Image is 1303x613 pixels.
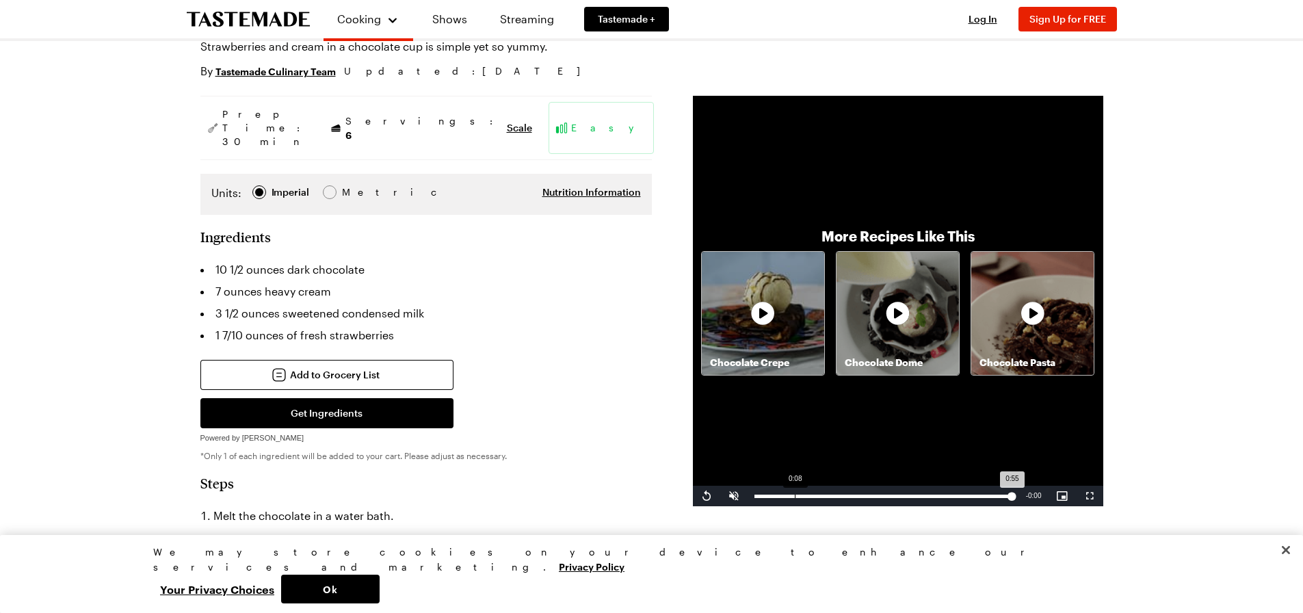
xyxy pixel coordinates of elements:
span: Add to Grocery List [290,368,380,382]
p: Chocolate Dome [837,356,959,369]
h2: Ingredients [200,229,271,245]
p: By [200,63,336,79]
button: Add to Grocery List [200,360,453,390]
span: Servings: [345,114,500,142]
div: Progress Bar [754,495,1012,498]
span: Updated : [DATE] [344,64,594,79]
div: We may store cookies on your device to enhance our services and marketing. [153,545,1138,575]
span: 0:00 [1028,492,1041,499]
p: More Recipes Like This [821,226,975,246]
button: Ok [281,575,380,603]
button: Sign Up for FREE [1018,7,1117,31]
a: Tastemade Culinary Team [215,64,336,79]
a: Chocolate CrepeRecipe image thumbnail [701,251,825,375]
li: 1 7/10 ounces of fresh strawberries [200,324,652,346]
span: Prep Time: 30 min [222,107,307,148]
div: Metric [342,185,371,200]
a: Powered by [PERSON_NAME] [200,430,304,443]
button: Nutrition Information [542,185,641,199]
p: Chocolate Crepe [702,356,824,369]
button: Unmute [720,486,748,506]
button: Replay [693,486,720,506]
span: Log In [969,13,997,25]
span: - [1026,492,1028,499]
span: Metric [342,185,372,200]
div: Imperial Metric [211,185,371,204]
button: Your Privacy Choices [153,575,281,603]
span: 6 [345,128,352,141]
button: Get Ingredients [200,398,453,428]
a: Chocolate DomeRecipe image thumbnail [836,251,960,375]
li: 7 ounces heavy cream [200,281,652,302]
span: Powered by [PERSON_NAME] [200,434,304,442]
button: Scale [507,121,532,135]
label: Units: [211,185,241,201]
h2: Steps [200,475,652,491]
button: Log In [956,12,1010,26]
button: Picture-in-Picture [1049,486,1076,506]
button: Close [1271,535,1301,565]
a: Tastemade + [584,7,669,31]
p: Strawberries and cream in a chocolate cup is simple yet so yummy. [200,38,880,55]
span: Cooking [337,12,381,25]
span: Imperial [272,185,311,200]
p: *Only 1 of each ingredient will be added to your cart. Please adjust as necessary. [200,450,652,461]
li: 10 1/2 ounces dark chocolate [200,259,652,281]
li: Melt the chocolate in a water bath. [200,505,652,527]
a: Chocolate PastaRecipe image thumbnail [971,251,1094,375]
div: Imperial [272,185,309,200]
a: More information about your privacy, opens in a new tab [559,560,624,573]
span: Tastemade + [598,12,655,26]
p: Chocolate Pasta [971,356,1094,369]
span: Easy [571,121,648,135]
li: 3 1/2 ounces sweetened condensed milk [200,302,652,324]
div: Privacy [153,545,1138,603]
button: Cooking [337,5,399,33]
span: Sign Up for FREE [1029,13,1106,25]
button: Fullscreen [1076,486,1103,506]
a: To Tastemade Home Page [187,12,310,27]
